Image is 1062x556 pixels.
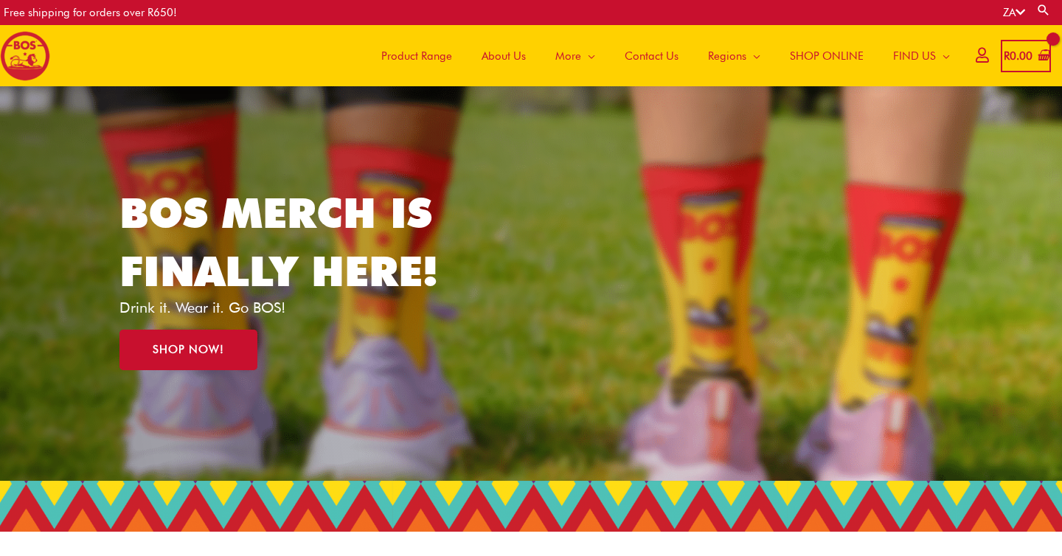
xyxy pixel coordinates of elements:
a: SHOP NOW! [119,330,257,370]
span: SHOP ONLINE [790,34,864,78]
p: Drink it. Wear it. Go BOS! [119,300,460,315]
bdi: 0.00 [1004,49,1032,63]
a: Regions [693,25,775,86]
a: More [541,25,610,86]
span: About Us [482,34,526,78]
span: Product Range [381,34,452,78]
a: View Shopping Cart, empty [1001,40,1051,73]
nav: Site Navigation [355,25,965,86]
a: BOS MERCH IS FINALLY HERE! [119,188,438,295]
a: Search button [1036,3,1051,17]
span: SHOP NOW! [153,344,224,355]
a: Product Range [367,25,467,86]
span: FIND US [893,34,936,78]
span: R [1004,49,1010,63]
a: About Us [467,25,541,86]
span: More [555,34,581,78]
a: ZA [1003,6,1025,19]
a: SHOP ONLINE [775,25,878,86]
span: Contact Us [625,34,678,78]
span: Regions [708,34,746,78]
a: Contact Us [610,25,693,86]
